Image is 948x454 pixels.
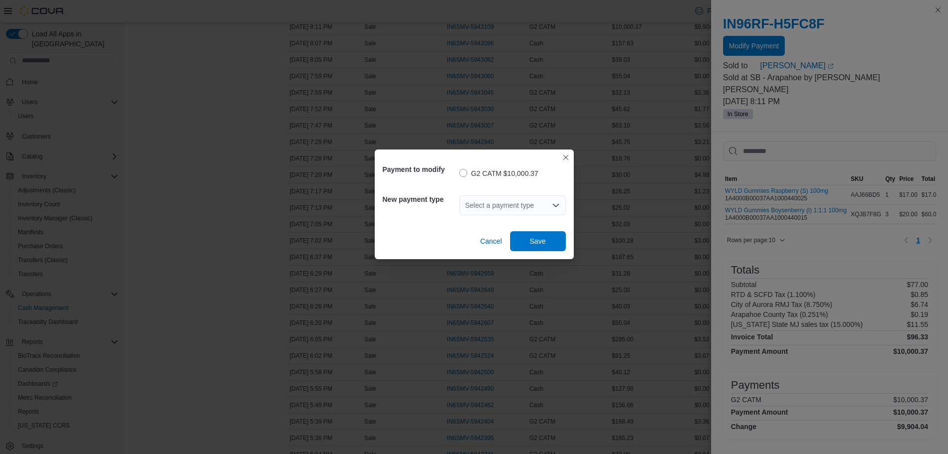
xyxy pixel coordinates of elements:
[530,236,546,246] span: Save
[480,236,502,246] span: Cancel
[510,231,566,251] button: Save
[476,231,506,251] button: Cancel
[459,167,538,179] label: G2 CATM $10,000.37
[552,201,560,209] button: Open list of options
[383,189,457,209] h5: New payment type
[465,199,466,211] input: Accessible screen reader label
[560,151,572,163] button: Closes this modal window
[383,159,457,179] h5: Payment to modify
